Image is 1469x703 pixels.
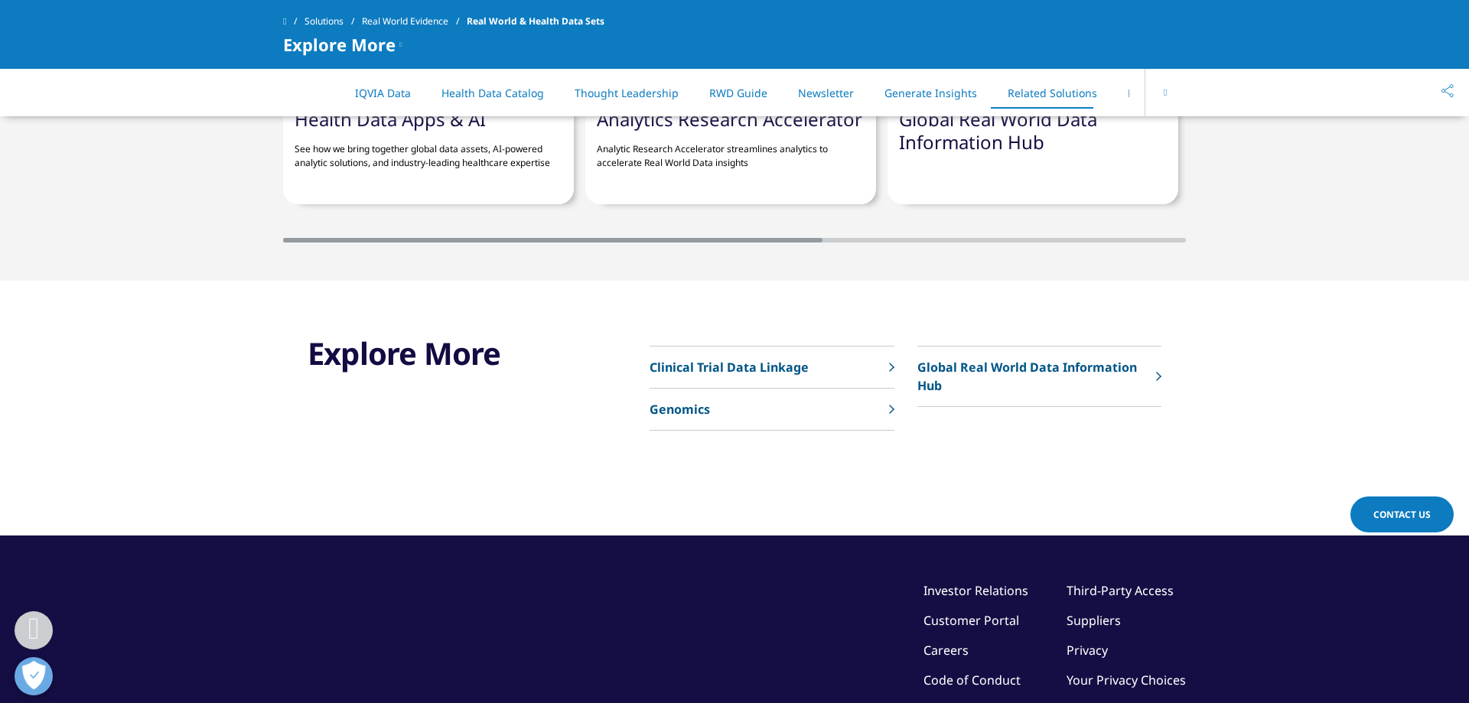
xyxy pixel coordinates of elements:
a: Solutions [305,8,362,35]
span: Real World & Health Data Sets [467,8,604,35]
a: Code of Conduct [923,672,1021,688]
a: Clinical Trial Data Linkage [650,347,894,389]
a: Newsletter [798,86,854,100]
a: Global Real World Data Information Hub [917,347,1161,407]
a: Related Solutions [1008,86,1097,100]
a: Customer Portal [923,612,1019,629]
p: Analytic Research Accelerator streamlines analytics to accelerate Real World Data insights [597,131,865,170]
span: Explore More [283,35,396,54]
a: Analytics Research Accelerator [597,106,862,132]
a: Health Data Catalog [441,86,544,100]
a: Careers [923,642,969,659]
span: Contact Us [1373,508,1431,521]
a: Global Real World Data Information Hub [899,106,1097,155]
a: IQVIA Data [355,86,411,100]
p: Global Real World Data Information Hub [917,358,1148,395]
a: Privacy [1067,642,1108,659]
a: Third-Party Access [1067,582,1174,599]
a: Thought Leadership [575,86,679,100]
a: Health Data Apps & AI [295,106,486,132]
a: Explore More [1128,86,1196,100]
a: Your Privacy Choices [1067,672,1186,688]
h3: Explore More [308,334,563,373]
a: Contact Us [1350,496,1454,532]
a: Genomics [650,389,894,431]
button: Open Preferences [15,657,53,695]
a: Real World Evidence [362,8,467,35]
p: Genomics [650,400,710,418]
a: Investor Relations [923,582,1028,599]
p: See how we bring together global data assets, AI-powered analytic solutions, and industry-leading... [295,131,562,170]
a: Generate Insights [884,86,977,100]
p: Clinical Trial Data Linkage [650,358,809,376]
a: Suppliers [1067,612,1121,629]
a: RWD Guide [709,86,767,100]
